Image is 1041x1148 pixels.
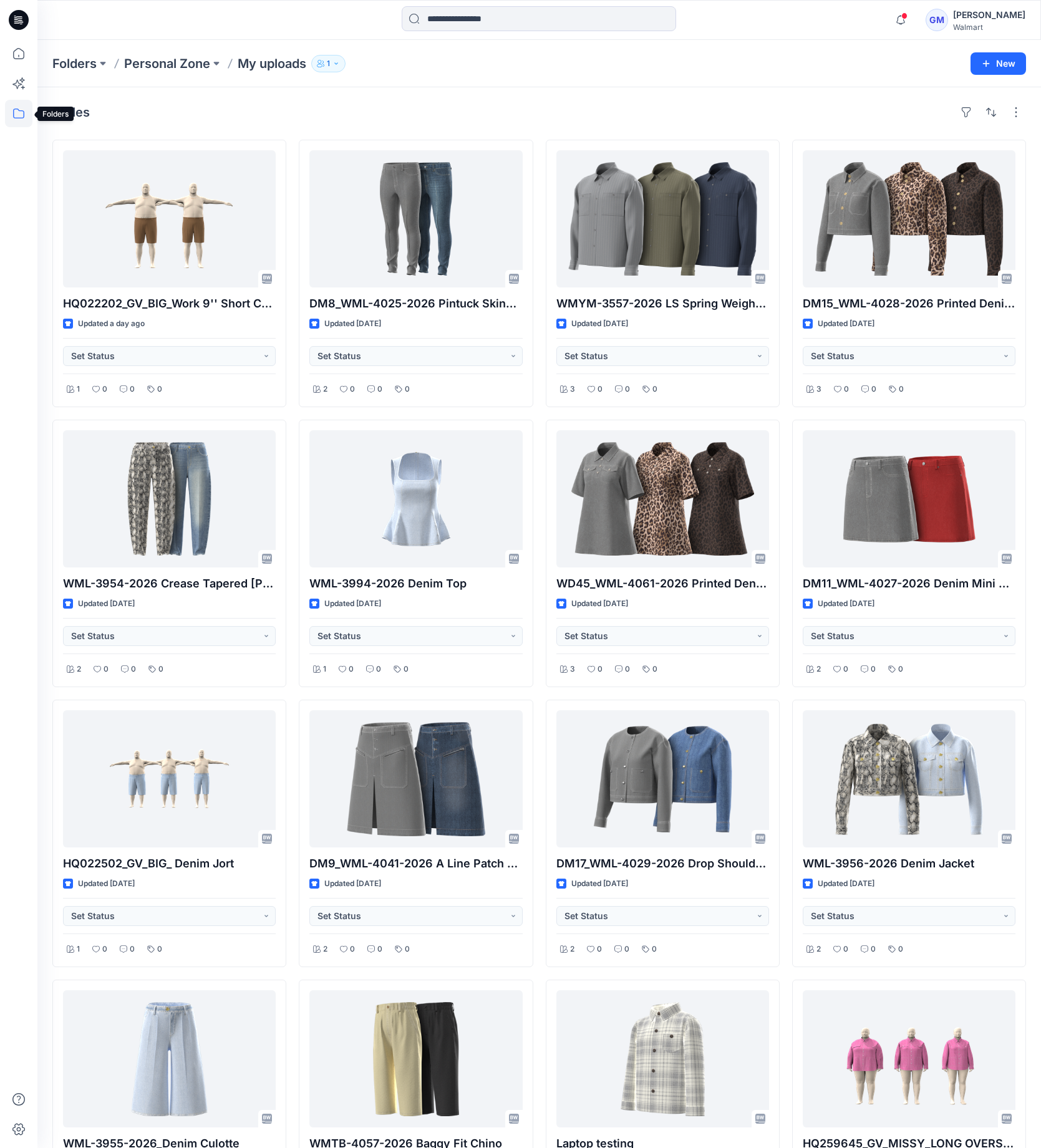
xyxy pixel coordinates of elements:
[311,55,346,72] button: 1
[77,383,80,396] p: 1
[405,943,410,956] p: 0
[102,383,107,396] p: 0
[63,150,276,287] a: HQ022202_GV_BIG_Work 9'' Short Canvas Hanging
[803,575,1015,592] p: DM11_WML-4027-2026 Denim Mini Skirt
[556,575,769,592] p: WD45_WML-4061-2026 Printed Denim Mini Shirt Dress
[652,383,657,396] p: 0
[78,877,135,890] p: Updated [DATE]
[404,663,409,676] p: 0
[309,575,522,592] p: WML-3994-2026 Denim Top
[818,317,874,330] p: Updated [DATE]
[323,383,327,396] p: 2
[157,383,162,396] p: 0
[309,295,522,312] p: DM8_WML-4025-2026 Pintuck Skinny Jeans
[52,55,97,72] a: Folders
[816,383,821,396] p: 3
[556,990,769,1127] a: Laptop testing
[158,663,163,676] p: 0
[597,943,602,956] p: 0
[818,597,874,610] p: Updated [DATE]
[571,597,628,610] p: Updated [DATE]
[102,943,107,956] p: 0
[377,943,382,956] p: 0
[598,383,603,396] p: 0
[803,710,1015,847] a: WML-3956-2026 Denim Jacket
[803,295,1015,312] p: DM15_WML-4028-2026 Printed Denim Jacket
[350,943,355,956] p: 0
[63,575,276,592] p: WML-3954-2026 Crease Tapered [PERSON_NAME]
[953,22,1025,32] div: Walmart
[803,990,1015,1127] a: HQ259645_GV_MISSY_LONG OVERSIZE SHACKET
[104,663,109,676] p: 0
[130,943,135,956] p: 0
[309,710,522,847] a: DM9_WML-4041-2026 A Line Patch Pckt Midi Skirt
[871,943,876,956] p: 0
[323,943,327,956] p: 2
[124,55,210,72] a: Personal Zone
[350,383,355,396] p: 0
[63,990,276,1127] a: WML-3955-2026_Denim Culotte
[598,663,603,676] p: 0
[238,55,306,72] p: My uploads
[78,317,145,330] p: Updated a day ago
[844,383,849,396] p: 0
[871,663,876,676] p: 0
[843,663,848,676] p: 0
[131,663,136,676] p: 0
[157,943,162,956] p: 0
[556,430,769,567] a: WD45_WML-4061-2026 Printed Denim Mini Shirt Dress
[803,855,1015,872] p: WML-3956-2026 Denim Jacket
[556,855,769,872] p: DM17_WML-4029-2026 Drop Shoulder Denim [DEMOGRAPHIC_DATA] Jacket
[625,663,630,676] p: 0
[309,430,522,567] a: WML-3994-2026 Denim Top
[78,597,135,610] p: Updated [DATE]
[818,877,874,890] p: Updated [DATE]
[926,9,948,31] div: GM
[52,105,90,120] h4: Styles
[570,383,575,396] p: 3
[63,710,276,847] a: HQ022502_GV_BIG_ Denim Jort
[803,430,1015,567] a: DM11_WML-4027-2026 Denim Mini Skirt
[898,663,903,676] p: 0
[77,663,81,676] p: 2
[324,317,381,330] p: Updated [DATE]
[377,383,382,396] p: 0
[77,943,80,956] p: 1
[803,150,1015,287] a: DM15_WML-4028-2026 Printed Denim Jacket
[953,7,1025,22] div: [PERSON_NAME]
[624,943,629,956] p: 0
[405,383,410,396] p: 0
[571,877,628,890] p: Updated [DATE]
[63,430,276,567] a: WML-3954-2026 Crease Tapered Jean
[324,597,381,610] p: Updated [DATE]
[571,317,628,330] p: Updated [DATE]
[309,150,522,287] a: DM8_WML-4025-2026 Pintuck Skinny Jeans
[816,663,821,676] p: 2
[556,150,769,287] a: WMYM-3557-2026 LS Spring Weight Shirt
[63,855,276,872] p: HQ022502_GV_BIG_ Denim Jort
[843,943,848,956] p: 0
[309,990,522,1127] a: WMTB-4057-2026 Baggy Fit Chino
[570,663,575,676] p: 3
[327,57,330,70] p: 1
[898,943,903,956] p: 0
[323,663,326,676] p: 1
[556,295,769,312] p: WMYM-3557-2026 LS Spring Weight Shirt
[130,383,135,396] p: 0
[652,663,657,676] p: 0
[570,943,574,956] p: 2
[309,855,522,872] p: DM9_WML-4041-2026 A Line Patch Pckt Midi Skirt
[816,943,821,956] p: 2
[971,52,1026,75] button: New
[63,295,276,312] p: HQ022202_GV_BIG_Work 9'' Short Canvas Hanging
[625,383,630,396] p: 0
[899,383,904,396] p: 0
[871,383,876,396] p: 0
[324,877,381,890] p: Updated [DATE]
[349,663,354,676] p: 0
[556,710,769,847] a: DM17_WML-4029-2026 Drop Shoulder Denim Lady Jacket
[652,943,657,956] p: 0
[376,663,381,676] p: 0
